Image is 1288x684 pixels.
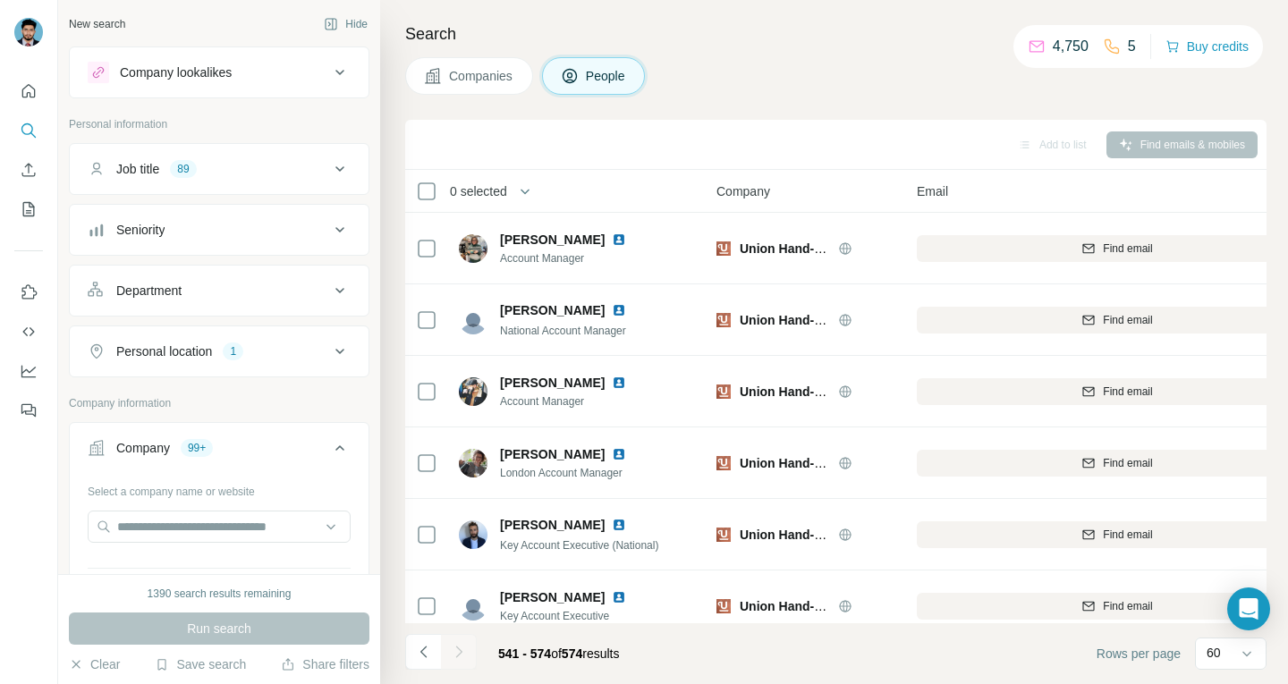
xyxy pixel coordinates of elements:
span: [PERSON_NAME] [500,588,605,606]
img: LinkedIn logo [612,590,626,604]
span: 0 selected [450,182,507,200]
button: Department [70,269,369,312]
span: London Account Manager [500,465,648,481]
span: Account Manager [500,393,648,410]
div: New search [69,16,125,32]
span: 574 [562,646,582,661]
span: [PERSON_NAME] [500,516,605,534]
span: of [551,646,562,661]
span: [PERSON_NAME] [500,231,605,249]
button: Feedback [14,394,43,426]
span: Key Account Executive [500,608,648,624]
span: Companies [449,67,514,85]
p: 4,750 [1053,36,1089,57]
img: Avatar [14,18,43,46]
img: Logo of Union Hand-Roasted Coffee [716,384,731,399]
button: Search [14,114,43,147]
img: Logo of Union Hand-Roasted Coffee [716,456,731,470]
p: 5 [1128,36,1136,57]
span: Union Hand-Roasted Coffee [740,599,906,613]
span: Email [917,182,948,200]
button: Seniority [70,208,369,251]
span: Company [716,182,770,200]
img: LinkedIn logo [612,447,626,461]
button: Quick start [14,75,43,107]
span: [PERSON_NAME] [500,301,605,319]
span: Rows per page [1097,645,1181,663]
button: Clear [69,655,120,673]
div: Personal location [116,342,212,360]
div: 99+ [181,440,213,456]
p: Company information [69,395,369,411]
button: Save search [155,655,246,673]
button: Use Surfe on LinkedIn [14,276,43,308]
img: Logo of Union Hand-Roasted Coffee [716,599,731,613]
button: My lists [14,193,43,225]
div: Job title [116,160,159,178]
button: Job title89 [70,148,369,190]
img: Logo of Union Hand-Roasted Coffee [716,528,731,542]
span: Union Hand-Roasted Coffee [740,456,906,470]
img: Avatar [459,449,487,477]
span: [PERSON_NAME] [500,445,605,463]
img: LinkedIn logo [612,303,626,317]
img: LinkedIn logo [612,232,626,247]
span: [PERSON_NAME] [500,374,605,392]
img: Avatar [459,377,487,406]
button: Company99+ [70,426,369,477]
span: Union Hand-Roasted Coffee [740,384,906,399]
span: Union Hand-Roasted Coffee [740,528,906,542]
img: Avatar [459,306,487,334]
p: 60 [1207,644,1221,662]
div: Department [116,282,182,300]
img: LinkedIn logo [612,518,626,532]
div: 89 [170,161,196,177]
div: 1390 search results remaining [148,586,292,602]
span: Find email [1103,384,1152,400]
button: Company lookalikes [70,51,369,94]
span: Find email [1103,312,1152,328]
span: Find email [1103,598,1152,614]
span: results [498,646,619,661]
p: Personal information [69,116,369,132]
button: Navigate to previous page [405,634,441,670]
button: Dashboard [14,355,43,387]
img: Avatar [459,520,487,549]
span: Union Hand-Roasted Coffee [740,313,906,327]
button: Share filters [281,655,369,673]
div: Select a company name or website [88,477,351,500]
div: Open Intercom Messenger [1227,587,1270,630]
div: Company lookalikes [120,63,232,81]
button: Use Surfe API [14,316,43,348]
span: National Account Manager [500,325,626,337]
img: Logo of Union Hand-Roasted Coffee [716,241,731,256]
span: Find email [1103,455,1152,471]
span: 541 - 574 [498,646,551,661]
h4: Search [405,21,1267,46]
div: Seniority [116,221,165,239]
button: Hide [311,11,380,38]
span: Account Manager [500,250,648,266]
div: 1 [223,343,243,359]
button: Buy credits [1165,34,1249,59]
button: Enrich CSV [14,154,43,186]
img: Avatar [459,234,487,263]
span: People [586,67,627,85]
img: Logo of Union Hand-Roasted Coffee [716,313,731,327]
span: Find email [1103,527,1152,543]
img: Avatar [459,592,487,621]
button: Personal location1 [70,330,369,373]
span: Find email [1103,241,1152,257]
span: Union Hand-Roasted Coffee [740,241,906,256]
img: LinkedIn logo [612,376,626,390]
span: Key Account Executive (National) [500,539,658,552]
div: Company [116,439,170,457]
